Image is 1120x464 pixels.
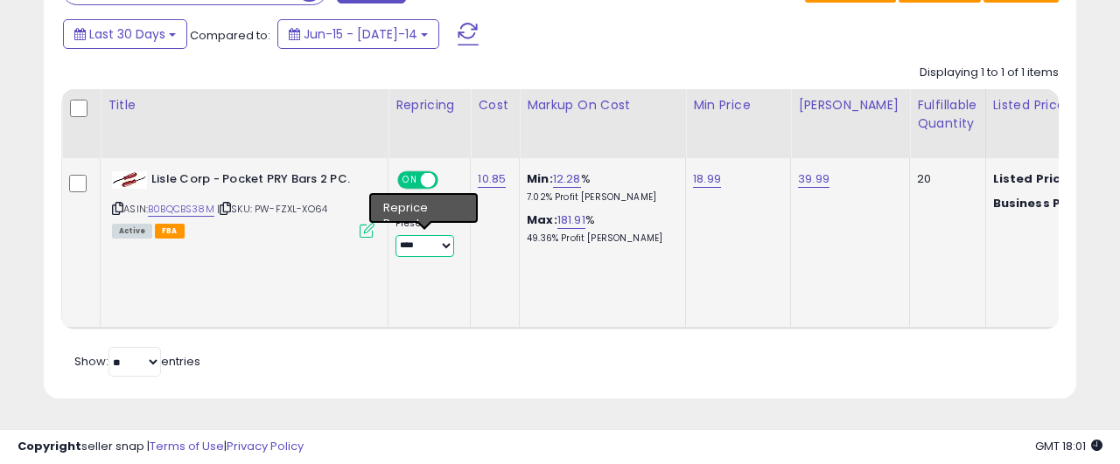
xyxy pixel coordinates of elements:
div: % [527,171,672,204]
div: Amazon AI [395,198,457,214]
a: B0BQCBS38M [148,202,214,217]
button: Last 30 Days [63,19,187,49]
div: Preset: [395,218,457,257]
div: Fulfillable Quantity [917,96,977,133]
div: ASIN: [112,171,374,236]
a: 10.85 [478,170,506,188]
p: 7.02% Profit [PERSON_NAME] [527,191,672,204]
span: 2025-08-14 18:01 GMT [1035,438,1102,454]
a: 39.99 [798,170,829,188]
span: Jun-15 - [DATE]-14 [304,25,417,43]
a: Privacy Policy [227,438,304,454]
div: % [527,212,672,245]
div: 20 [917,171,971,187]
a: 181.91 [557,211,585,229]
b: Lisle Corp - Pocket PRY Bars 2 PC. [151,171,364,192]
div: Markup on Cost [527,96,678,114]
div: Title [108,96,381,114]
b: Listed Price: [993,170,1073,187]
div: Repricing [395,96,463,114]
b: Business Price: [993,195,1089,211]
span: OFF [436,173,464,188]
a: 12.28 [553,170,581,188]
img: 31eWvANG-FL._SL40_.jpg [112,171,147,189]
div: Min Price [693,96,783,114]
b: Max: [527,211,557,228]
div: Cost [478,96,512,114]
div: seller snap | | [17,439,304,455]
a: 18.99 [693,170,721,188]
span: Last 30 Days [89,25,165,43]
span: Compared to: [190,27,270,44]
span: | SKU: PW-FZXL-XO64 [217,202,327,216]
div: Displaying 1 to 1 of 1 items [920,65,1059,81]
span: FBA [155,224,185,239]
span: ON [399,173,421,188]
strong: Copyright [17,438,81,454]
div: [PERSON_NAME] [798,96,902,114]
p: 49.36% Profit [PERSON_NAME] [527,232,672,245]
span: All listings currently available for purchase on Amazon [112,224,152,239]
b: Min: [527,170,553,187]
button: Jun-15 - [DATE]-14 [277,19,439,49]
span: Show: entries [74,353,200,370]
a: Terms of Use [150,438,224,454]
th: The percentage added to the cost of goods (COGS) that forms the calculator for Min & Max prices. [520,89,686,158]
